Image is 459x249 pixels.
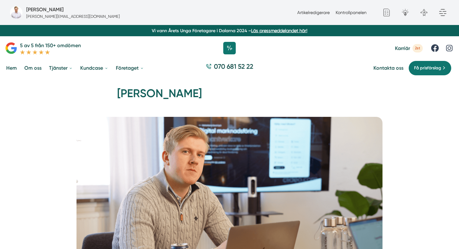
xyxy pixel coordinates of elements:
[395,44,423,52] a: Karriär 2st
[408,61,452,76] a: Få prisförslag
[336,10,367,15] a: Kontrollpanelen
[117,86,342,106] h1: [PERSON_NAME]
[115,60,145,76] a: Företaget
[395,45,410,51] span: Karriär
[26,13,120,19] p: [PERSON_NAME][EMAIL_ADDRESS][DOMAIN_NAME]
[48,60,74,76] a: Tjänster
[414,65,441,72] span: Få prisförslag
[10,6,22,19] img: foretagsbild-pa-smartproduktion-en-webbyraer-i-dalarnas-lan.jpg
[214,62,253,71] span: 070 681 52 22
[26,6,64,13] h5: Administratör
[251,28,307,33] a: Läs pressmeddelandet här!
[79,60,110,76] a: Kundcase
[373,65,403,71] a: Kontakta oss
[5,60,18,76] a: Hem
[412,44,423,52] span: 2st
[297,10,330,15] a: Artikelredigerare
[2,27,457,34] p: Vi vann Årets Unga Företagare i Dalarna 2024 –
[23,60,43,76] a: Om oss
[20,42,81,49] p: 5 av 5 från 150+ omdömen
[203,62,256,74] a: 070 681 52 22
